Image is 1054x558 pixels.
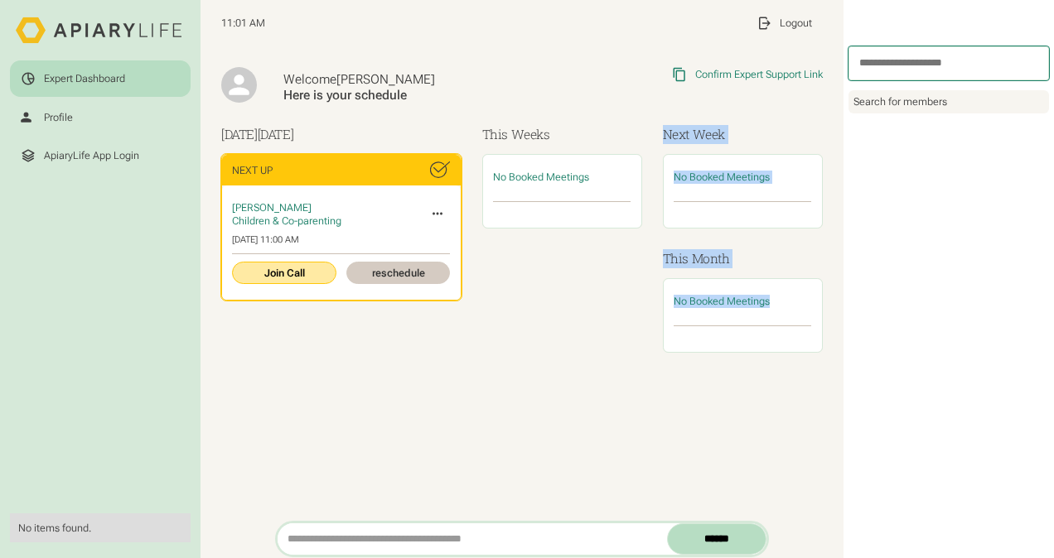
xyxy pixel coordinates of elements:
div: ApiaryLife App Login [44,149,139,162]
span: [DATE] [258,126,294,142]
div: Here is your schedule [283,88,551,103]
a: Logout [747,5,823,41]
span: No Booked Meetings [674,295,770,307]
span: Children & Co-parenting [232,214,341,227]
a: reschedule [346,262,450,284]
a: Expert Dashboard [10,60,190,96]
div: Welcome [283,72,551,88]
div: Profile [44,111,73,124]
span: No Booked Meetings [493,171,589,183]
a: Join Call [232,262,336,284]
span: 11:01 AM [221,17,265,30]
h3: This Month [663,249,823,268]
div: Search for members [849,90,1049,113]
div: Expert Dashboard [44,72,125,85]
a: Profile [10,99,190,135]
div: No items found. [18,522,181,535]
span: [PERSON_NAME] [336,72,435,87]
h3: Next Week [663,125,823,144]
h3: [DATE] [221,125,462,144]
span: No Booked Meetings [674,171,770,183]
div: [DATE] 11:00 AM [232,234,450,246]
div: Logout [780,17,812,30]
div: Confirm Expert Support Link [695,68,823,81]
div: Next Up [232,164,273,177]
span: [PERSON_NAME] [232,201,312,214]
h3: This Weeks [482,125,642,144]
a: ApiaryLife App Login [10,137,190,173]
